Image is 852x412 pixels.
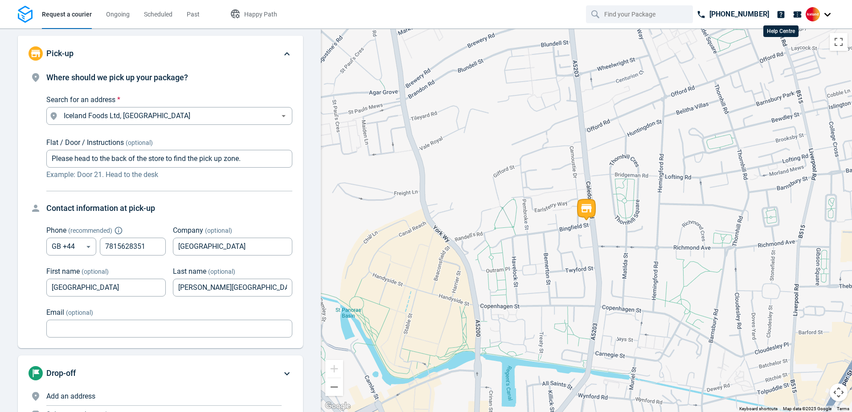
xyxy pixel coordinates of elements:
[278,111,289,122] button: Open
[208,268,235,275] span: (optional)
[693,5,773,23] a: [PHONE_NUMBER]
[82,268,109,275] span: (optional)
[323,400,352,412] a: Open this area in Google Maps (opens a new window)
[46,169,292,180] p: Example: Door 21. Head to the desk
[68,227,112,234] span: ( recommended )
[205,227,232,234] span: (optional)
[325,360,343,378] button: Zoom in
[46,308,64,317] span: Email
[783,406,832,411] span: Map data ©2025 Google
[46,138,124,147] span: Flat / Door / Instructions
[46,226,66,235] span: Phone
[46,73,188,82] span: Where should we pick up your package?
[116,228,121,233] button: Explain "Recommended"
[126,139,153,146] span: (optional)
[187,11,200,18] span: Past
[806,7,820,21] img: Client
[106,11,130,18] span: Ongoing
[46,267,80,276] span: First name
[42,11,92,18] span: Request a courier
[46,392,95,400] span: Add an address
[46,368,76,378] span: Drop-off
[830,33,848,51] button: Toggle fullscreen view
[709,9,769,20] p: [PHONE_NUMBER]
[323,400,352,412] img: Google
[46,238,96,255] div: GB +44
[830,383,848,401] button: Map camera controls
[66,309,93,316] span: (optional)
[18,71,303,348] div: Pick-up
[837,406,849,411] a: Terms
[46,202,292,214] h4: Contact information at pick-up
[18,36,303,71] div: Pick-up
[173,267,206,276] span: Last name
[739,406,778,412] button: Keyboard shortcuts
[18,6,33,23] img: Logo
[46,49,74,58] span: Pick-up
[244,11,277,18] span: Happy Path
[604,6,676,23] input: Find your Package
[325,378,343,396] button: Zoom out
[144,11,172,18] span: Scheduled
[767,28,795,34] span: Help Centre
[173,226,203,235] span: Company
[46,95,115,104] span: Search for an address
